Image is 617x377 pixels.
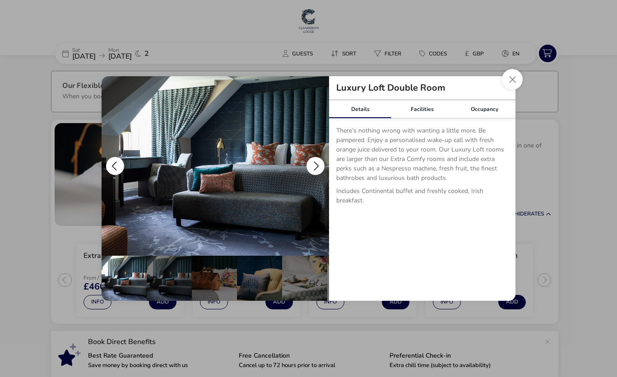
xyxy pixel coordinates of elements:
[391,100,454,118] div: Facilities
[329,100,391,118] div: Details
[336,126,508,186] p: There’s nothing wrong with wanting a little more. Be pampered. Enjoy a personalised wake-up call ...
[453,100,515,118] div: Occupancy
[329,83,453,92] h2: Luxury Loft Double Room
[502,69,523,90] button: Close dialog
[102,76,329,256] img: fc66f50458867a4ff90386beeea730469a721b530d40e2a70f6e2d7426766345
[102,76,515,301] div: details
[336,186,508,209] p: Includes Continental buffet and freshly cooked, Irish breakfast.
